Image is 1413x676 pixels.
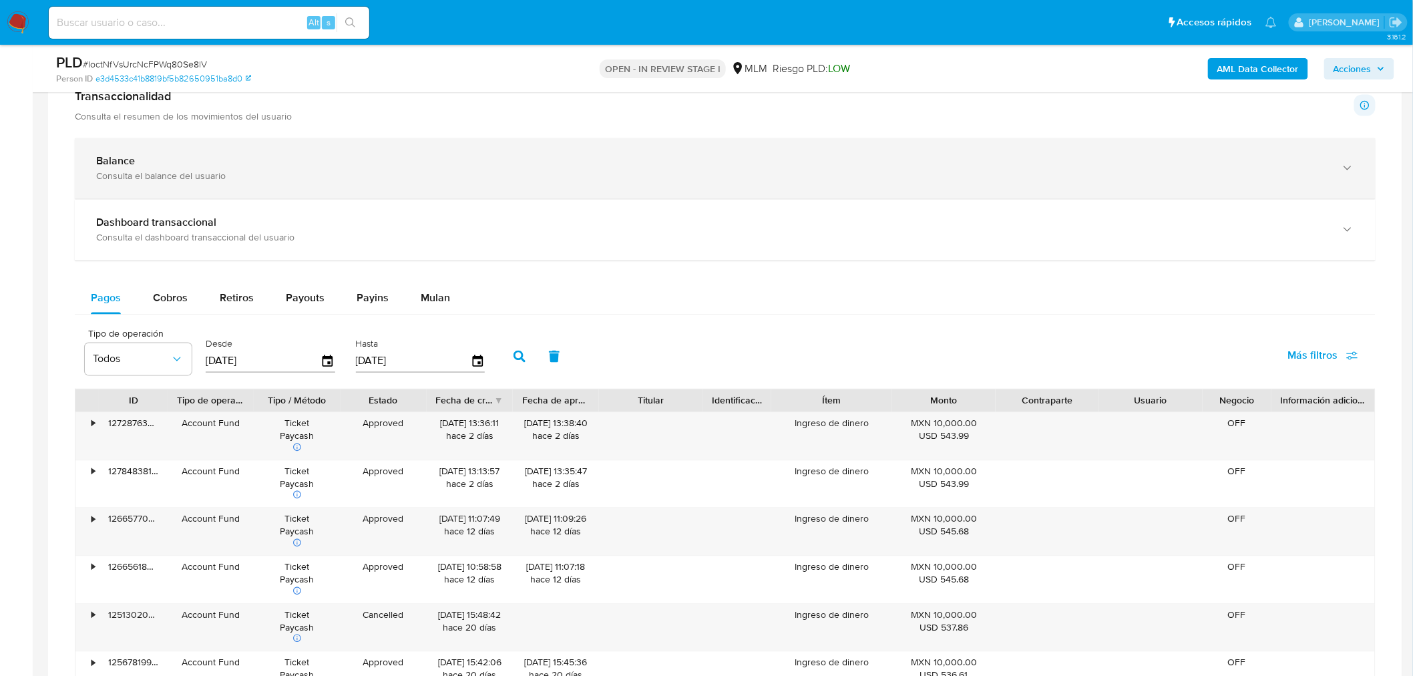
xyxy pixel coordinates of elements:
[773,61,850,76] span: Riesgo PLD:
[56,51,83,73] b: PLD
[56,73,93,85] b: Person ID
[1177,15,1252,29] span: Accesos rápidos
[828,61,850,76] span: LOW
[1389,15,1403,29] a: Salir
[1387,31,1406,42] span: 3.161.2
[1265,17,1277,28] a: Notificaciones
[600,59,726,78] p: OPEN - IN REVIEW STAGE I
[1309,16,1384,29] p: fernando.ftapiamartinez@mercadolibre.com.mx
[1217,58,1299,79] b: AML Data Collector
[83,57,207,71] span: # IoctNfVsUrcNcFPWq80Se8lV
[337,13,364,32] button: search-icon
[731,61,767,76] div: MLM
[95,73,251,85] a: e3d4533c41b8819bf5b82650951ba8d0
[49,14,369,31] input: Buscar usuario o caso...
[1324,58,1394,79] button: Acciones
[327,16,331,29] span: s
[309,16,319,29] span: Alt
[1208,58,1308,79] button: AML Data Collector
[1334,58,1372,79] span: Acciones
